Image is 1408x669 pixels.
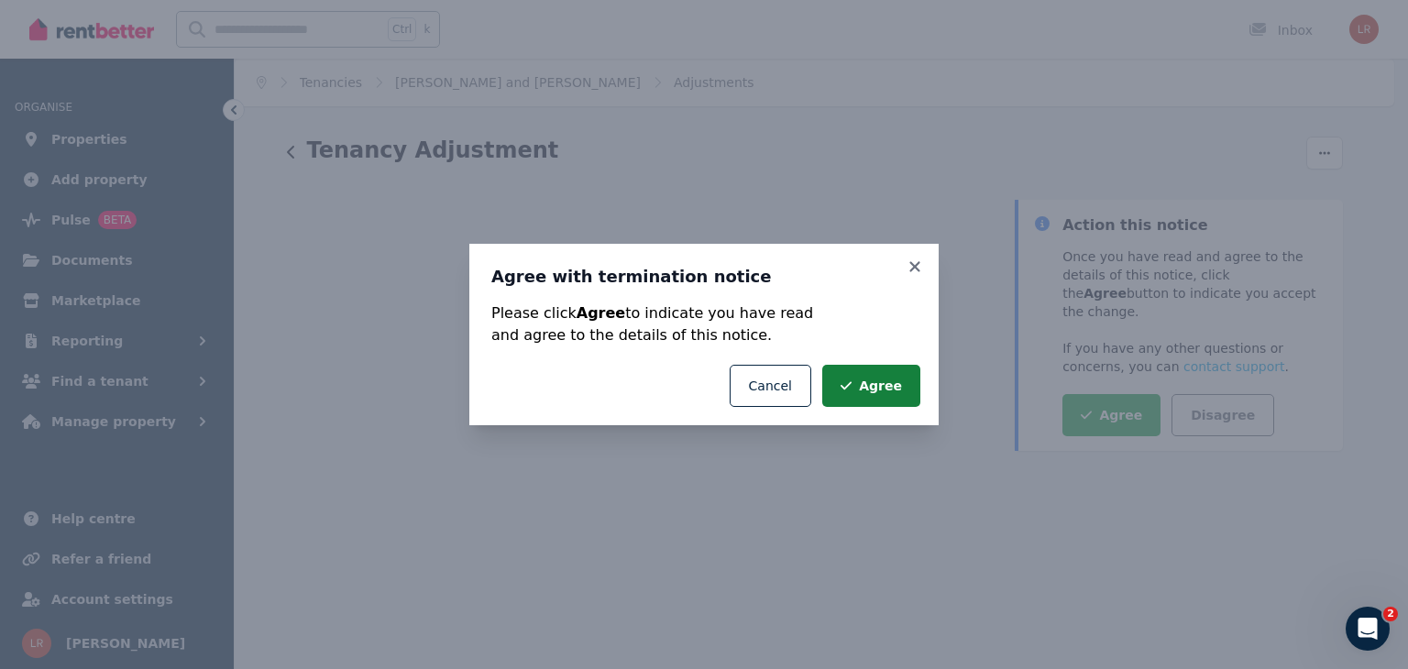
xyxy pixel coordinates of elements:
strong: Agree [577,304,625,322]
iframe: Intercom live chat [1346,607,1390,651]
button: Agree [822,365,920,407]
span: 2 [1383,607,1398,621]
h3: Agree with termination notice [491,266,917,288]
button: Cancel [730,365,811,407]
p: Please click to indicate you have read and agree to the details of this notice. [491,302,917,346]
